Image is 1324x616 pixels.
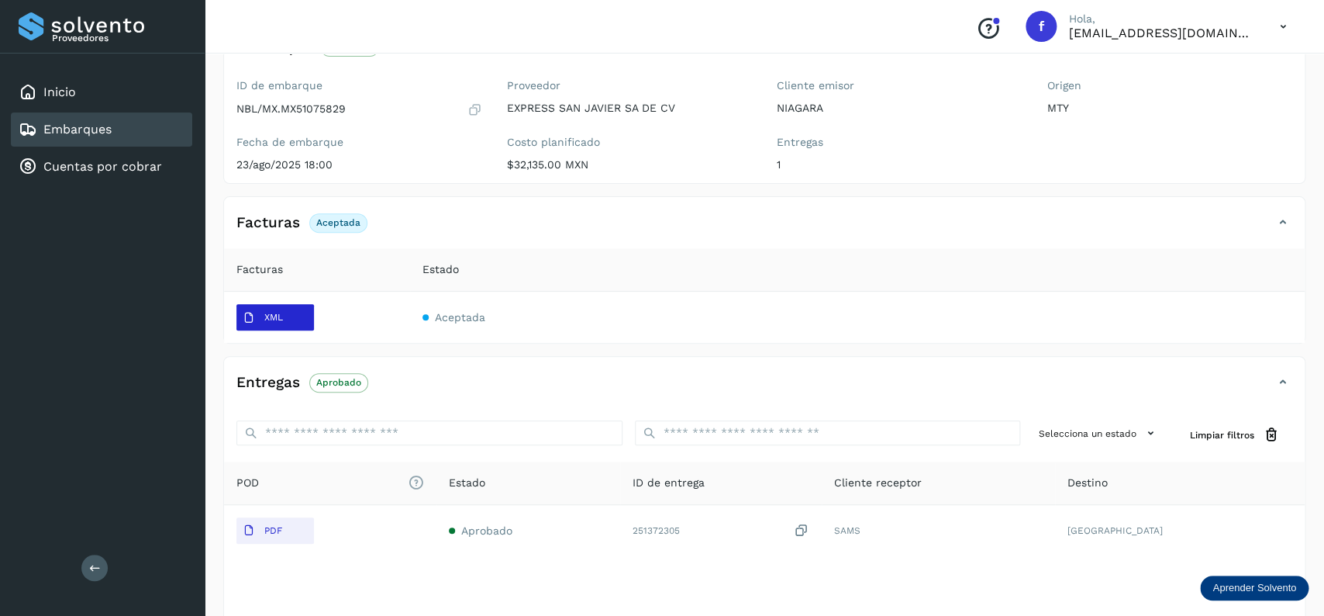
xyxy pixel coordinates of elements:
[1200,576,1308,600] div: Aprender Solvento
[633,523,809,539] div: 251372305
[1047,102,1293,115] p: MTY
[1055,505,1305,556] td: [GEOGRAPHIC_DATA]
[52,33,186,43] p: Proveedores
[11,75,192,109] div: Inicio
[1033,420,1165,446] button: Selecciona un estado
[507,158,753,171] p: $32,135.00 MXN
[777,158,1022,171] p: 1
[777,79,1022,92] label: Cliente emisor
[507,102,753,115] p: EXPRESS SAN JAVIER SA DE CV
[236,136,482,149] label: Fecha de embarque
[264,525,282,536] p: PDF
[224,34,1305,73] div: EmbarqueAprobado
[1047,79,1293,92] label: Origen
[1067,475,1108,491] span: Destino
[777,136,1022,149] label: Entregas
[236,475,424,491] span: POD
[43,122,112,137] a: Embarques
[461,524,512,537] span: Aprobado
[422,261,459,278] span: Estado
[236,214,300,232] h4: Facturas
[236,102,346,116] p: NBL/MX.MX51075829
[236,374,300,392] h4: Entregas
[316,217,360,228] p: Aceptada
[449,475,485,491] span: Estado
[11,112,192,147] div: Embarques
[316,377,361,388] p: Aprobado
[43,85,76,99] a: Inicio
[236,304,314,330] button: XML
[1069,12,1255,26] p: Hola,
[236,158,482,171] p: 23/ago/2025 18:00
[224,209,1305,248] div: FacturasAceptada
[1069,26,1255,40] p: facturacion@expresssanjavier.com
[1190,428,1254,442] span: Limpiar filtros
[507,136,753,149] label: Costo planificado
[834,475,922,491] span: Cliente receptor
[236,517,314,544] button: PDF
[507,79,753,92] label: Proveedor
[224,369,1305,408] div: EntregasAprobado
[633,475,705,491] span: ID de entrega
[1177,420,1292,449] button: Limpiar filtros
[236,79,482,92] label: ID de embarque
[822,505,1055,556] td: SAMS
[435,311,485,324] span: Aceptada
[1212,582,1296,594] p: Aprender Solvento
[11,150,192,184] div: Cuentas por cobrar
[236,261,283,278] span: Facturas
[777,102,1022,115] p: NIAGARA
[43,159,162,174] a: Cuentas por cobrar
[264,312,283,323] p: XML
